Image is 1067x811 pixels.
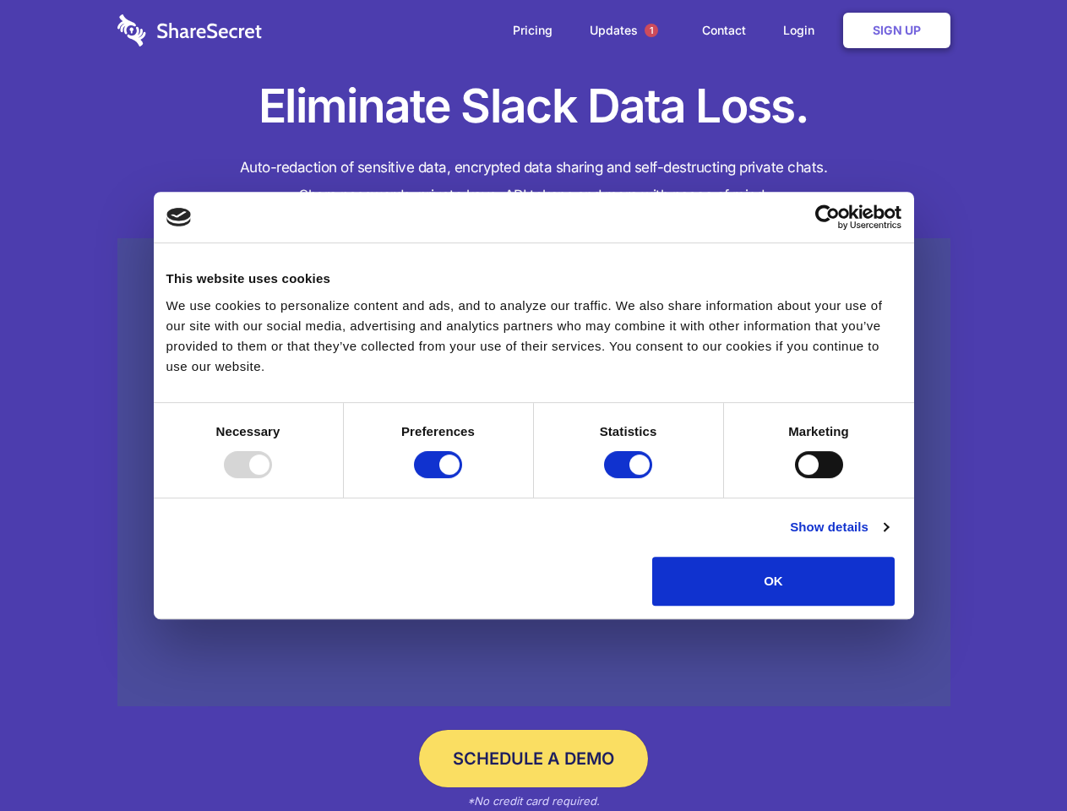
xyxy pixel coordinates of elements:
a: Show details [790,517,888,537]
a: Usercentrics Cookiebot - opens in a new window [754,204,901,230]
img: logo-wordmark-white-trans-d4663122ce5f474addd5e946df7df03e33cb6a1c49d2221995e7729f52c070b2.svg [117,14,262,46]
a: Schedule a Demo [419,730,648,787]
div: We use cookies to personalize content and ads, and to analyze our traffic. We also share informat... [166,296,901,377]
a: Login [766,4,840,57]
a: Sign Up [843,13,950,48]
em: *No credit card required. [467,794,600,808]
a: Pricing [496,4,569,57]
strong: Statistics [600,424,657,438]
div: This website uses cookies [166,269,901,289]
strong: Necessary [216,424,280,438]
span: 1 [645,24,658,37]
strong: Marketing [788,424,849,438]
a: Contact [685,4,763,57]
h4: Auto-redaction of sensitive data, encrypted data sharing and self-destructing private chats. Shar... [117,154,950,210]
a: Wistia video thumbnail [117,238,950,707]
button: OK [652,557,895,606]
h1: Eliminate Slack Data Loss. [117,76,950,137]
img: logo [166,208,192,226]
strong: Preferences [401,424,475,438]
